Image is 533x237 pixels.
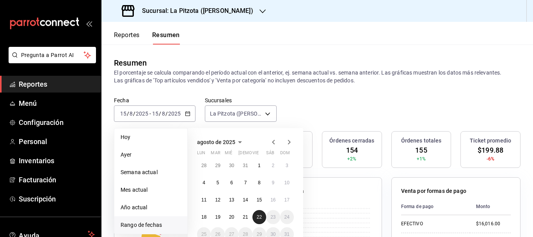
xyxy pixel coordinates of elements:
div: navigation tabs [114,31,180,45]
button: 29 de julio de 2025 [211,159,224,173]
h3: Órdenes totales [401,137,442,145]
abbr: 22 de agosto de 2025 [257,214,262,220]
button: 6 de agosto de 2025 [225,176,238,190]
button: 11 de agosto de 2025 [197,193,211,207]
abbr: 23 de agosto de 2025 [270,214,275,220]
div: Resumen [114,57,147,69]
abbr: 29 de agosto de 2025 [257,232,262,237]
abbr: 8 de agosto de 2025 [258,180,261,185]
abbr: 28 de julio de 2025 [201,163,206,168]
abbr: jueves [238,150,284,159]
input: ---- [168,110,181,117]
span: / [133,110,135,117]
span: Personal [19,136,95,147]
span: +1% [417,155,426,162]
button: 18 de agosto de 2025 [197,210,211,224]
button: 17 de agosto de 2025 [280,193,294,207]
input: -- [162,110,165,117]
abbr: 27 de agosto de 2025 [229,232,234,237]
abbr: 2 de agosto de 2025 [272,163,274,168]
abbr: 18 de agosto de 2025 [201,214,206,220]
button: 28 de julio de 2025 [197,159,211,173]
th: Forma de pago [401,198,470,215]
abbr: martes [211,150,220,159]
input: ---- [135,110,149,117]
button: Resumen [152,31,180,45]
abbr: 16 de agosto de 2025 [270,197,275,203]
div: EFECTIVO [401,221,464,227]
button: 15 de agosto de 2025 [252,193,266,207]
h3: Sucursal: La Pitzota ([PERSON_NAME]) [136,6,253,16]
span: Ayer [121,151,181,159]
button: 3 de agosto de 2025 [280,159,294,173]
abbr: 25 de agosto de 2025 [201,232,206,237]
span: - [149,110,151,117]
span: Rango de fechas [121,221,181,229]
button: open_drawer_menu [86,20,92,27]
button: 23 de agosto de 2025 [266,210,280,224]
span: Suscripción [19,194,95,204]
button: 24 de agosto de 2025 [280,210,294,224]
label: Fecha [114,98,195,103]
abbr: 21 de agosto de 2025 [243,214,248,220]
abbr: 7 de agosto de 2025 [244,180,247,185]
h3: Órdenes cerradas [329,137,374,145]
abbr: lunes [197,150,205,159]
button: 21 de agosto de 2025 [238,210,252,224]
button: 4 de agosto de 2025 [197,176,211,190]
button: 9 de agosto de 2025 [266,176,280,190]
abbr: 28 de agosto de 2025 [243,232,248,237]
span: Reportes [19,79,95,89]
button: 8 de agosto de 2025 [252,176,266,190]
abbr: 24 de agosto de 2025 [284,214,290,220]
abbr: 30 de agosto de 2025 [270,232,275,237]
span: 155 [415,145,427,155]
input: -- [129,110,133,117]
span: Pregunta a Parrot AI [21,51,84,59]
button: 14 de agosto de 2025 [238,193,252,207]
abbr: 19 de agosto de 2025 [215,214,220,220]
abbr: 31 de julio de 2025 [243,163,248,168]
abbr: 13 de agosto de 2025 [229,197,234,203]
abbr: 6 de agosto de 2025 [230,180,233,185]
label: Sucursales [205,98,277,103]
button: 10 de agosto de 2025 [280,176,294,190]
abbr: 11 de agosto de 2025 [201,197,206,203]
abbr: miércoles [225,150,232,159]
h3: Ticket promedio [470,137,511,145]
a: Pregunta a Parrot AI [5,57,96,65]
span: / [165,110,168,117]
span: agosto de 2025 [197,139,235,145]
abbr: 10 de agosto de 2025 [284,180,290,185]
span: / [127,110,129,117]
button: 16 de agosto de 2025 [266,193,280,207]
abbr: 26 de agosto de 2025 [215,232,220,237]
button: 19 de agosto de 2025 [211,210,224,224]
div: $16,016.00 [476,221,511,227]
button: 13 de agosto de 2025 [225,193,238,207]
span: +2% [347,155,356,162]
button: 2 de agosto de 2025 [266,159,280,173]
abbr: domingo [280,150,290,159]
span: -6% [487,155,494,162]
abbr: 30 de julio de 2025 [229,163,234,168]
abbr: 17 de agosto de 2025 [284,197,290,203]
abbr: sábado [266,150,274,159]
button: Reportes [114,31,140,45]
button: 7 de agosto de 2025 [238,176,252,190]
span: Menú [19,98,95,109]
span: 154 [346,145,358,155]
abbr: 3 de agosto de 2025 [286,163,288,168]
p: Venta por formas de pago [401,187,466,195]
th: Monto [470,198,511,215]
span: / [159,110,161,117]
span: La Pitzota ([PERSON_NAME]) [210,110,262,118]
span: Configuración [19,117,95,128]
span: Semana actual [121,168,181,176]
span: $199.88 [478,145,503,155]
abbr: viernes [252,150,259,159]
input: -- [152,110,159,117]
abbr: 9 de agosto de 2025 [272,180,274,185]
span: Facturación [19,175,95,185]
abbr: 5 de agosto de 2025 [217,180,219,185]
